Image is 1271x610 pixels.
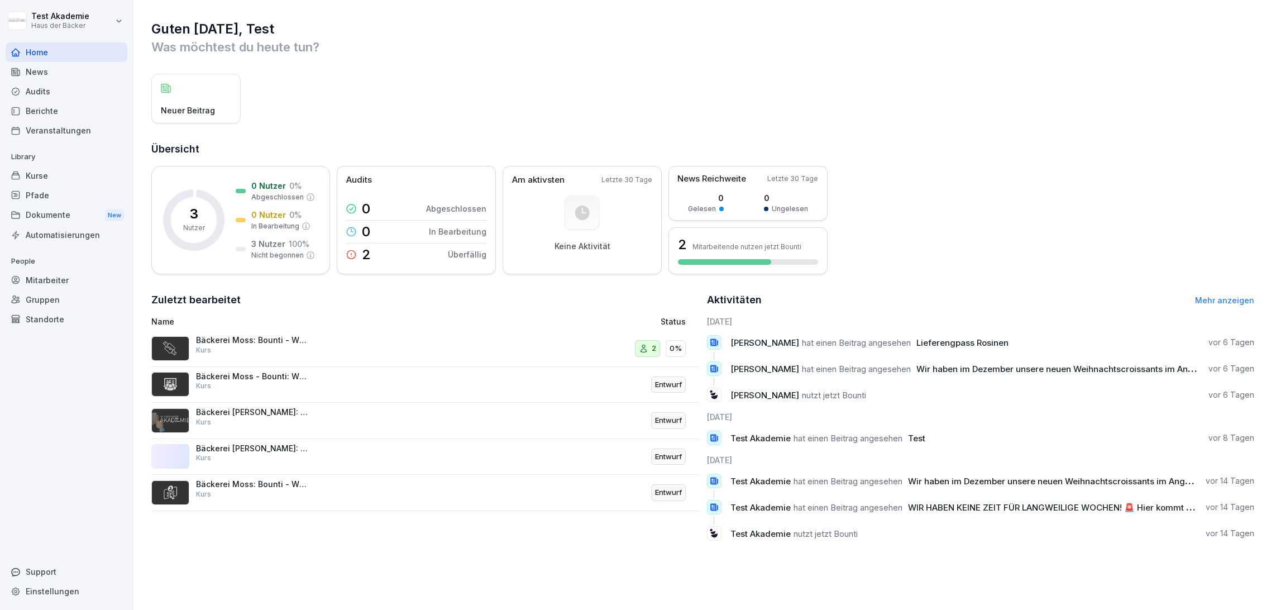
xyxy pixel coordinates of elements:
[289,209,302,221] p: 0 %
[707,292,762,308] h2: Aktivitäten
[655,415,682,426] p: Entwurf
[251,180,286,192] p: 0 Nutzer
[196,381,211,391] p: Kurs
[151,141,1254,157] h2: Übersicht
[794,433,902,444] span: hat einen Beitrag angesehen
[251,250,304,260] p: Nicht begonnen
[916,337,1009,348] span: Lieferengpass Rosinen
[6,148,127,166] p: Library
[730,476,791,487] span: Test Akademie
[251,192,304,202] p: Abgeschlossen
[196,335,308,345] p: Bäckerei Moss: Bounti - Wie wird ein Kurs zugewiesen?
[794,528,858,539] span: nutzt jetzt Bounti
[730,502,791,513] span: Test Akademie
[512,174,565,187] p: Am aktivsten
[707,411,1255,423] h6: [DATE]
[6,290,127,309] a: Gruppen
[289,238,309,250] p: 100 %
[655,487,682,498] p: Entwurf
[1208,363,1254,374] p: vor 6 Tagen
[6,205,127,226] div: Dokumente
[190,207,198,221] p: 3
[6,62,127,82] a: News
[196,345,211,355] p: Kurs
[6,121,127,140] a: Veranstaltungen
[692,242,801,251] p: Mitarbeitende nutzen jetzt Bounti
[426,203,486,215] p: Abgeschlossen
[677,173,746,185] p: News Reichweite
[6,205,127,226] a: DokumenteNew
[196,444,308,454] p: Bäckerei [PERSON_NAME]: Bounti - Wie erzeuge ich einen Kursbericht?
[31,12,89,21] p: Test Akademie
[251,238,285,250] p: 3 Nutzer
[196,407,308,417] p: Bäckerei [PERSON_NAME]: Wie lade ich mir die Bounti App herunter?
[151,403,699,439] a: Bäckerei [PERSON_NAME]: Wie lade ich mir die Bounti App herunter?KursEntwurf
[6,42,127,62] a: Home
[1195,296,1254,305] a: Mehr anzeigen
[1206,502,1254,513] p: vor 14 Tagen
[794,502,902,513] span: hat einen Beitrag angesehen
[6,185,127,205] a: Pfade
[6,270,127,290] a: Mitarbeiter
[772,204,808,214] p: Ungelesen
[802,390,866,401] span: nutzt jetzt Bounti
[196,417,211,427] p: Kurs
[151,38,1254,56] p: Was möchtest du heute tun?
[730,364,799,374] span: [PERSON_NAME]
[1208,337,1254,348] p: vor 6 Tagen
[151,316,499,327] p: Name
[31,22,89,30] p: Haus der Bäcker
[362,225,370,239] p: 0
[652,343,656,354] p: 2
[183,223,205,233] p: Nutzer
[196,453,211,463] p: Kurs
[151,367,699,403] a: Bäckerei Moss - Bounti: Wie erzeuge ich einen Benutzerbericht?KursEntwurf
[1206,528,1254,539] p: vor 14 Tagen
[707,454,1255,466] h6: [DATE]
[6,82,127,101] a: Audits
[670,343,682,354] p: 0%
[151,439,699,475] a: Bäckerei [PERSON_NAME]: Bounti - Wie erzeuge ich einen Kursbericht?KursEntwurf
[6,166,127,185] a: Kurse
[908,433,925,444] span: Test
[764,192,808,204] p: 0
[707,316,1255,327] h6: [DATE]
[555,241,610,251] p: Keine Aktivität
[196,479,308,489] p: Bäckerei Moss: Bounti - Wie lege ich Benutzer an?
[655,451,682,463] p: Entwurf
[429,226,486,237] p: In Bearbeitung
[105,209,124,222] div: New
[730,337,799,348] span: [PERSON_NAME]
[6,101,127,121] a: Berichte
[151,475,699,511] a: Bäckerei Moss: Bounti - Wie lege ich Benutzer an?KursEntwurf
[151,336,189,361] img: pkjk7b66iy5o0dy6bqgs99sq.png
[1208,389,1254,401] p: vor 6 Tagen
[661,316,686,327] p: Status
[688,204,716,214] p: Gelesen
[151,292,699,308] h2: Zuletzt bearbeitet
[151,408,189,433] img: s78w77shk91l4aeybtorc9h7.png
[1206,475,1254,487] p: vor 14 Tagen
[151,20,1254,38] h1: Guten [DATE], Test
[196,489,211,499] p: Kurs
[346,174,372,187] p: Audits
[251,209,286,221] p: 0 Nutzer
[1208,432,1254,444] p: vor 8 Tagen
[6,582,127,601] a: Einstellungen
[730,528,791,539] span: Test Akademie
[196,371,308,382] p: Bäckerei Moss - Bounti: Wie erzeuge ich einen Benutzerbericht?
[151,331,699,367] a: Bäckerei Moss: Bounti - Wie wird ein Kurs zugewiesen?Kurs20%
[6,309,127,329] a: Standorte
[151,372,189,397] img: h0ir0warzjvm1vzjfykkf11s.png
[688,192,724,204] p: 0
[448,249,486,260] p: Überfällig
